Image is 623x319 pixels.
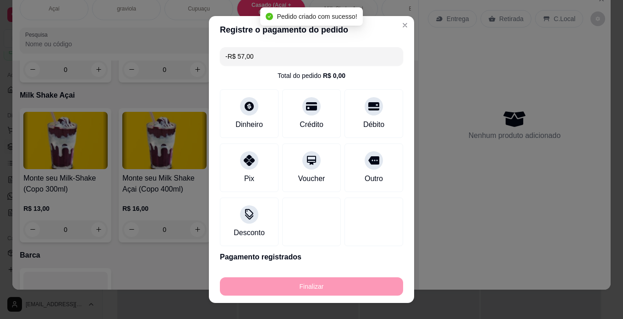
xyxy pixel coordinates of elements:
div: Dinheiro [235,119,263,130]
div: Débito [363,119,384,130]
div: R$ 0,00 [323,71,345,80]
div: Desconto [234,227,265,238]
input: Ex.: hambúrguer de cordeiro [225,47,398,66]
div: Outro [365,173,383,184]
span: check-circle [266,13,273,20]
div: Voucher [298,173,325,184]
div: Pix [244,173,254,184]
button: Close [398,18,412,33]
div: Crédito [300,119,323,130]
p: Pagamento registrados [220,252,403,263]
header: Registre o pagamento do pedido [209,16,414,44]
div: Total do pedido [278,71,345,80]
span: Pedido criado com sucesso! [277,13,357,20]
